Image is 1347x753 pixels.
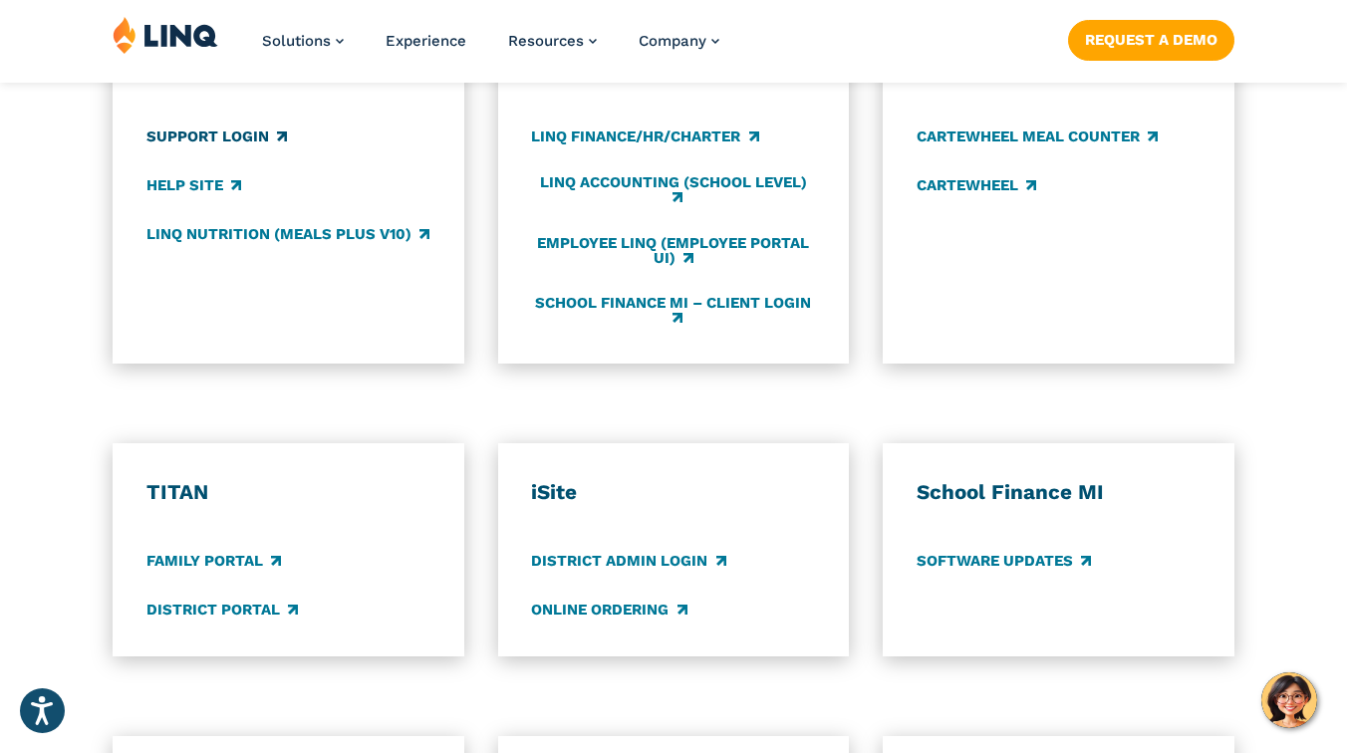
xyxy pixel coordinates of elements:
img: LINQ | K‑12 Software [113,16,218,54]
h3: iSite [531,479,815,505]
a: School Finance MI – Client Login [531,294,815,327]
a: LINQ Finance/HR/Charter [531,125,758,147]
a: LINQ Accounting (school level) [531,174,815,207]
a: LINQ Nutrition (Meals Plus v10) [146,223,429,245]
a: District Admin Login [531,550,725,572]
a: CARTEWHEEL Meal Counter [917,125,1158,147]
span: Solutions [262,32,331,50]
a: Employee LINQ (Employee Portal UI) [531,234,815,267]
a: Family Portal [146,550,281,572]
a: Help Site [146,174,241,196]
a: Solutions [262,32,344,50]
h3: TITAN [146,479,430,505]
button: Hello, have a question? Let’s chat. [1261,672,1317,728]
a: Company [639,32,719,50]
h3: School Finance MI [917,479,1201,505]
span: Resources [508,32,584,50]
a: Online Ordering [531,599,686,621]
span: Company [639,32,706,50]
a: Software Updates [917,550,1091,572]
a: Resources [508,32,597,50]
nav: Button Navigation [1068,16,1234,60]
a: Experience [386,32,466,50]
nav: Primary Navigation [262,16,719,82]
a: CARTEWHEEL [917,174,1036,196]
a: Support Login [146,125,287,147]
a: Request a Demo [1068,20,1234,60]
a: District Portal [146,599,298,621]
